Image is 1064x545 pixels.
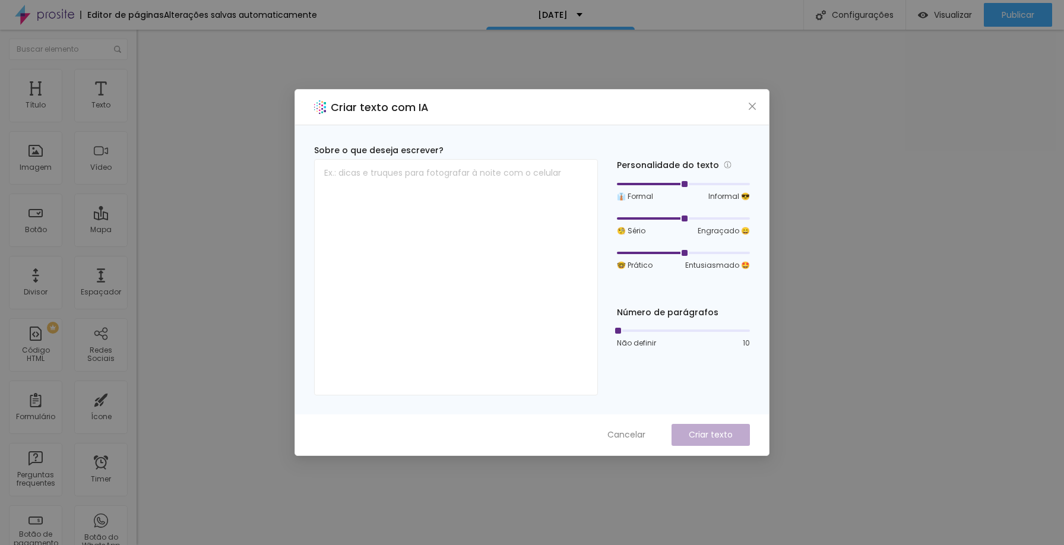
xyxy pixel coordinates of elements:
h2: Criar texto com IA [331,99,429,115]
div: Alterações salvas automaticamente [164,11,317,19]
span: close [748,102,757,111]
div: Timer [91,475,111,483]
span: 👔 Formal [617,191,653,202]
div: Vídeo [90,163,112,172]
div: Ícone [91,413,112,421]
div: Título [26,101,46,109]
div: Personalidade do texto [617,159,750,172]
div: Espaçador [81,288,121,296]
div: Mapa [90,226,112,234]
span: Publicar [1002,10,1034,20]
div: Perguntas frequentes [12,471,59,488]
span: 10 [743,338,750,348]
span: Visualizar [934,10,972,20]
button: Cancelar [596,424,657,446]
button: Criar texto [672,424,750,446]
span: Entusiasmado 🤩 [685,260,750,271]
div: Número de parágrafos [617,306,750,319]
button: Visualizar [906,3,984,27]
span: Cancelar [607,429,645,441]
div: Sobre o que deseja escrever? [314,144,598,157]
div: Divisor [24,288,47,296]
button: Publicar [984,3,1052,27]
div: Editor de páginas [80,11,164,19]
div: Código HTML [12,346,59,363]
span: Não definir [617,338,656,348]
span: Informal 😎 [708,191,750,202]
div: Texto [91,101,110,109]
img: view-1.svg [918,10,928,20]
div: Formulário [16,413,55,421]
input: Buscar elemento [9,39,128,60]
span: Engraçado 😄 [698,226,750,236]
div: Imagem [20,163,52,172]
button: Close [746,100,759,113]
div: Botão [25,226,47,234]
div: Redes Sociais [77,346,124,363]
img: Icone [114,46,121,53]
p: [DATE] [538,11,568,19]
img: Icone [816,10,826,20]
span: 🤓 Prático [617,260,653,271]
span: 🧐 Sério [617,226,645,236]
